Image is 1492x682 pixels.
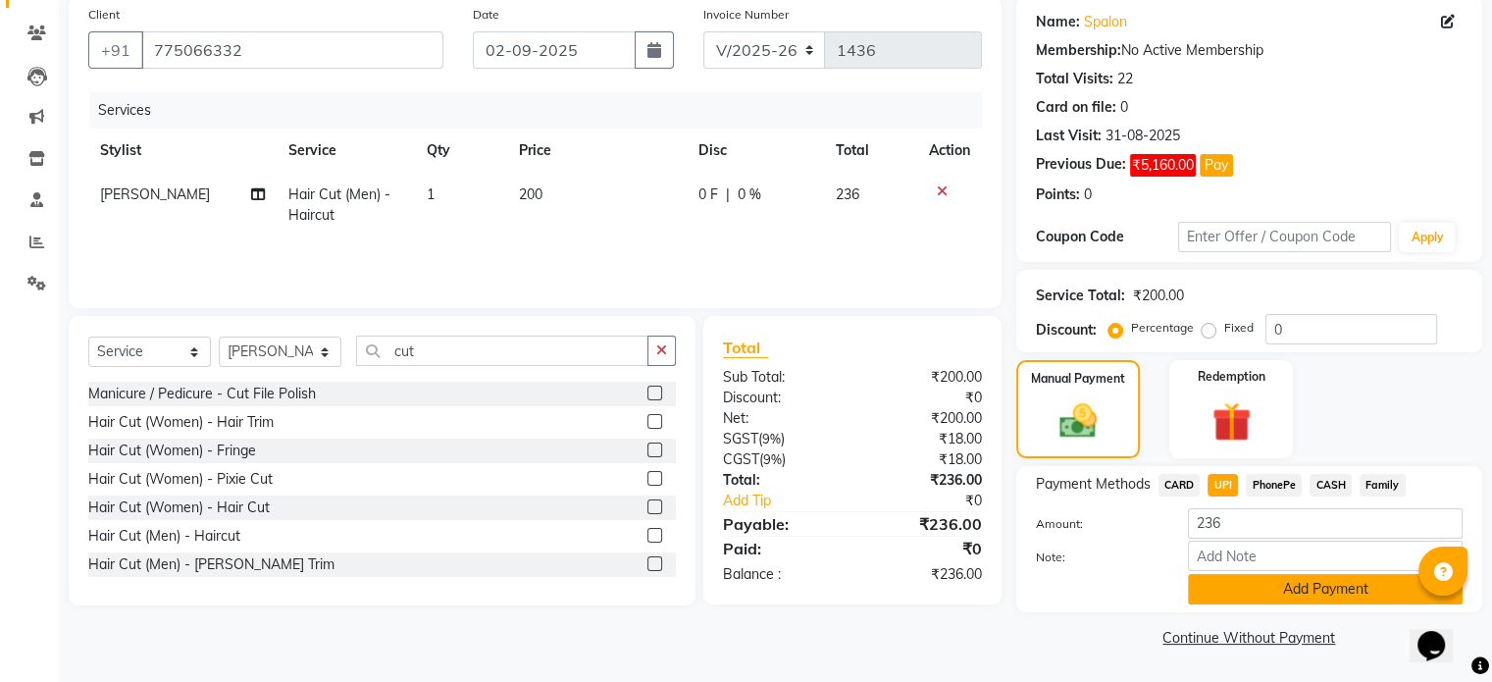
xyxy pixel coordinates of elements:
[852,470,997,491] div: ₹236.00
[1036,69,1113,89] div: Total Visits:
[141,31,443,69] input: Search by Name/Mobile/Email/Code
[288,185,390,224] span: Hair Cut (Men) - Haircut
[1117,69,1133,89] div: 22
[852,367,997,388] div: ₹200.00
[1036,97,1116,118] div: Card on file:
[1021,549,1173,566] label: Note:
[738,184,761,205] span: 0 %
[852,449,997,470] div: ₹18.00
[1021,515,1173,533] label: Amount:
[88,384,316,404] div: Manicure / Pedicure - Cut File Polish
[1036,40,1121,61] div: Membership:
[708,491,876,511] a: Add Tip
[88,412,274,433] div: Hair Cut (Women) - Hair Trim
[852,388,997,408] div: ₹0
[852,564,997,585] div: ₹236.00
[708,470,852,491] div: Total:
[708,408,852,429] div: Net:
[1036,286,1125,306] div: Service Total:
[1158,474,1201,497] span: CARD
[1246,474,1302,497] span: PhonePe
[1130,154,1196,177] span: ₹5,160.00
[762,431,781,446] span: 9%
[1036,154,1126,177] div: Previous Due:
[708,537,852,560] div: Paid:
[708,429,852,449] div: ( )
[1106,126,1180,146] div: 31-08-2025
[708,564,852,585] div: Balance :
[1410,603,1472,662] iframe: chat widget
[708,367,852,388] div: Sub Total:
[427,185,435,203] span: 1
[1036,12,1080,32] div: Name:
[917,129,982,173] th: Action
[708,388,852,408] div: Discount:
[1360,474,1406,497] span: Family
[723,338,768,358] span: Total
[88,498,270,518] div: Hair Cut (Women) - Hair Cut
[1084,184,1092,205] div: 0
[1048,399,1108,443] img: _cash.svg
[1133,286,1184,306] div: ₹200.00
[1188,574,1463,604] button: Add Payment
[415,129,507,173] th: Qty
[1399,223,1455,252] button: Apply
[1036,126,1102,146] div: Last Visit:
[723,450,759,468] span: CGST
[824,129,917,173] th: Total
[1120,97,1128,118] div: 0
[726,184,730,205] span: |
[1036,40,1463,61] div: No Active Membership
[1036,474,1151,495] span: Payment Methods
[708,449,852,470] div: ( )
[519,185,542,203] span: 200
[277,129,415,173] th: Service
[1031,370,1125,388] label: Manual Payment
[703,6,789,24] label: Invoice Number
[88,441,256,461] div: Hair Cut (Women) - Fringe
[852,537,997,560] div: ₹0
[1131,319,1194,337] label: Percentage
[852,429,997,449] div: ₹18.00
[1224,319,1254,337] label: Fixed
[1188,508,1463,539] input: Amount
[1020,628,1478,649] a: Continue Without Payment
[852,408,997,429] div: ₹200.00
[1036,227,1178,247] div: Coupon Code
[1310,474,1352,497] span: CASH
[88,129,277,173] th: Stylist
[100,185,210,203] span: [PERSON_NAME]
[698,184,718,205] span: 0 F
[1036,184,1080,205] div: Points:
[1178,222,1392,252] input: Enter Offer / Coupon Code
[763,451,782,467] span: 9%
[836,185,859,203] span: 236
[1200,154,1233,177] button: Pay
[1084,12,1127,32] a: Spalon
[1198,368,1265,386] label: Redemption
[1208,474,1238,497] span: UPI
[88,469,273,490] div: Hair Cut (Women) - Pixie Cut
[88,554,334,575] div: Hair Cut (Men) - [PERSON_NAME] Trim
[88,6,120,24] label: Client
[88,526,240,547] div: Hair Cut (Men) - Haircut
[507,129,687,173] th: Price
[723,430,758,447] span: SGST
[88,31,143,69] button: +91
[473,6,499,24] label: Date
[1188,541,1463,571] input: Add Note
[876,491,996,511] div: ₹0
[687,129,824,173] th: Disc
[90,92,997,129] div: Services
[356,336,648,366] input: Search or Scan
[1200,397,1263,446] img: _gift.svg
[708,512,852,536] div: Payable:
[1036,320,1097,341] div: Discount:
[852,512,997,536] div: ₹236.00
